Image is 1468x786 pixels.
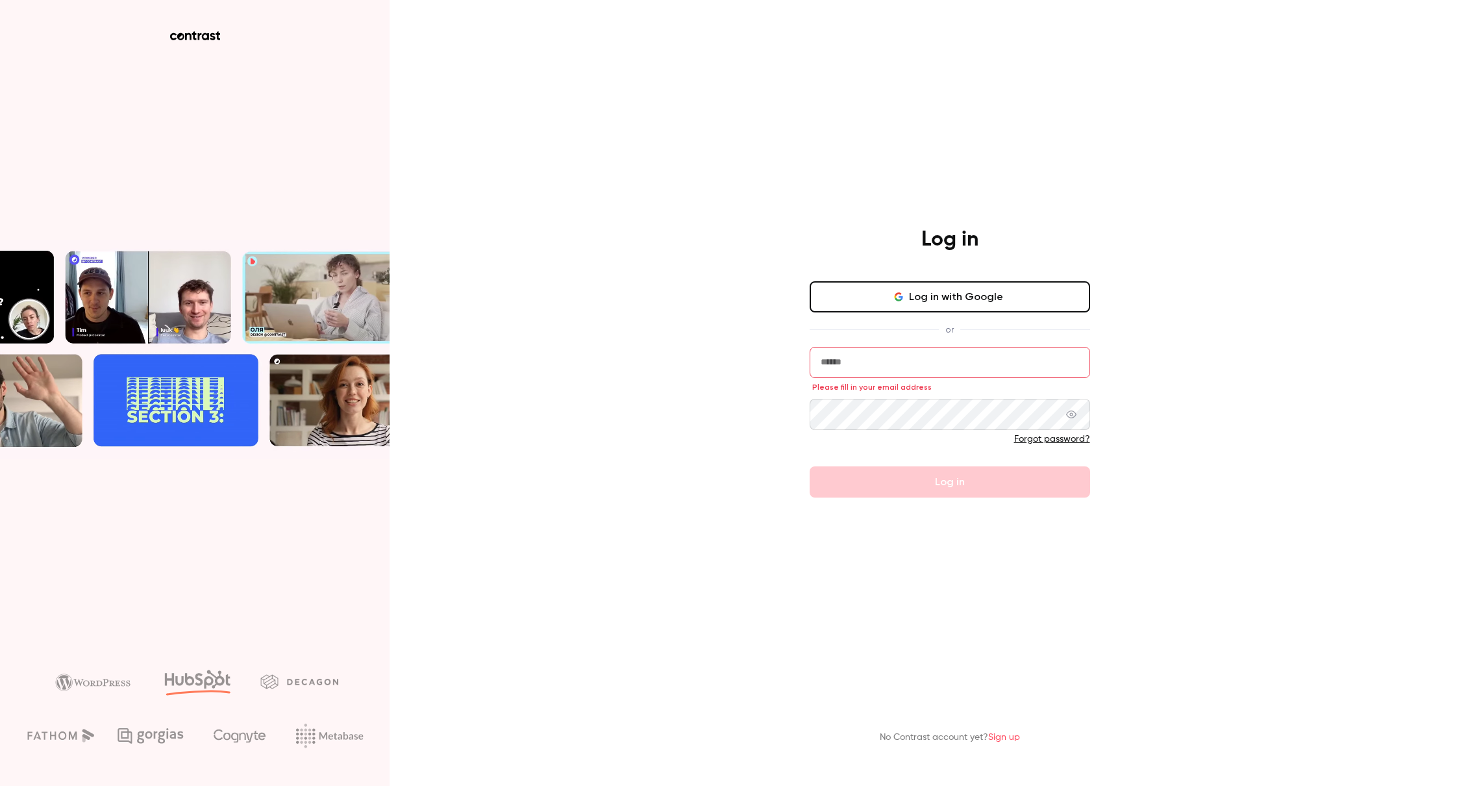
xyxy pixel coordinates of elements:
h4: Log in [921,227,978,253]
a: Forgot password? [1014,435,1090,444]
a: Sign up [988,733,1020,742]
span: Please fill in your email address [812,382,932,392]
button: Log in with Google [810,281,1090,312]
p: No Contrast account yet? [880,731,1020,744]
span: or [939,323,960,336]
img: decagon [260,674,338,689]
